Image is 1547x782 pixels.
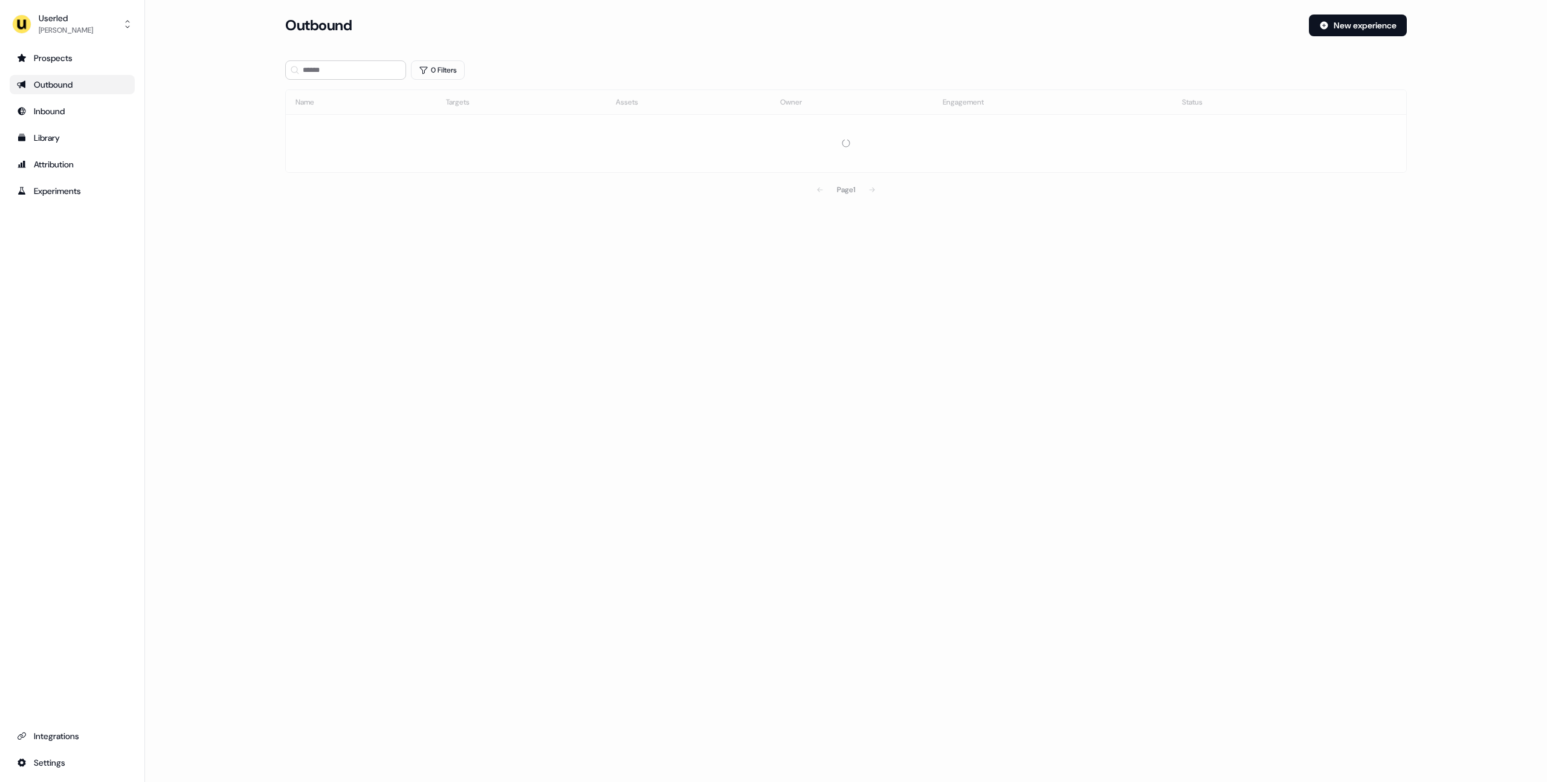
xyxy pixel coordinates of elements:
div: Prospects [17,52,128,64]
a: Go to integrations [10,726,135,746]
a: Go to templates [10,128,135,147]
h3: Outbound [285,16,352,34]
a: Go to experiments [10,181,135,201]
div: Integrations [17,730,128,742]
button: Userled[PERSON_NAME] [10,10,135,39]
div: Inbound [17,105,128,117]
a: Go to attribution [10,155,135,174]
div: Library [17,132,128,144]
div: Userled [39,12,93,24]
div: Experiments [17,185,128,197]
div: [PERSON_NAME] [39,24,93,36]
a: Go to prospects [10,48,135,68]
div: Outbound [17,79,128,91]
button: 0 Filters [411,60,465,80]
a: Go to integrations [10,753,135,772]
div: Settings [17,757,128,769]
button: New experience [1309,15,1407,36]
a: Go to Inbound [10,102,135,121]
div: Attribution [17,158,128,170]
a: Go to outbound experience [10,75,135,94]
